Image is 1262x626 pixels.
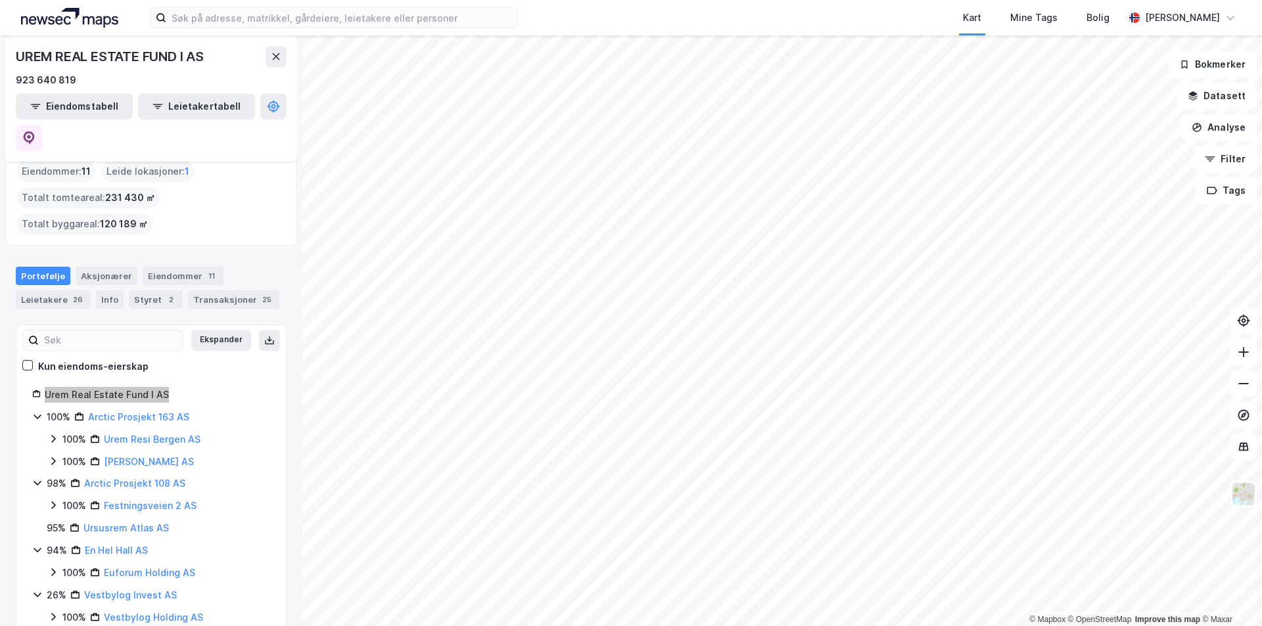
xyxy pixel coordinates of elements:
span: 1 [185,164,189,179]
div: Transaksjoner [188,290,279,309]
div: Kart [963,10,981,26]
span: 120 189 ㎡ [100,216,148,232]
div: 98% [47,476,66,491]
img: logo.a4113a55bc3d86da70a041830d287a7e.svg [21,8,118,28]
div: 11 [205,269,218,282]
div: 100% [62,565,86,581]
div: 100% [62,454,86,470]
input: Søk på adresse, matrikkel, gårdeiere, leietakere eller personer [166,8,517,28]
span: 11 [82,164,91,179]
input: Søk [39,330,183,350]
button: Eiendomstabell [16,93,133,120]
div: Eiendommer : [16,161,96,182]
div: 100% [62,610,86,625]
button: Analyse [1180,114,1257,141]
a: Mapbox [1029,615,1065,624]
button: Bokmerker [1168,51,1257,78]
img: Z [1231,481,1256,506]
div: [PERSON_NAME] [1145,10,1220,26]
div: 923 640 819 [16,72,76,88]
div: Totalt tomteareal : [16,187,160,208]
div: Totalt byggareal : [16,213,153,235]
button: Filter [1194,146,1257,172]
div: Leietakere [16,290,91,309]
a: Improve this map [1135,615,1200,624]
div: Bolig [1087,10,1110,26]
div: Styret [129,290,183,309]
button: Datasett [1177,83,1257,109]
div: 2 [164,293,177,306]
a: Euforum Holding AS [104,567,195,578]
div: Leide lokasjoner : [101,161,195,182]
iframe: Chat Widget [1196,563,1262,626]
div: 26% [47,587,66,603]
button: Ekspander [191,330,251,351]
a: Urem Resi Bergen AS [104,434,200,445]
div: 100% [62,432,86,447]
a: Vestbylog Holding AS [104,612,203,623]
div: 100% [62,498,86,514]
a: Festningsveien 2 AS [104,500,197,511]
a: [PERSON_NAME] AS [104,456,194,467]
div: 95% [47,520,66,536]
a: Ursusrem Atlas AS [83,522,169,533]
a: Vestbylog Invest AS [84,589,177,600]
div: Kun eiendoms-eierskap [38,359,149,374]
a: Arctic Prosjekt 163 AS [88,411,189,422]
button: Tags [1196,177,1257,204]
div: 94% [47,543,67,558]
a: Urem Real Estate Fund I AS [45,389,169,400]
div: Portefølje [16,267,70,285]
a: En Hel Hall AS [85,545,148,556]
div: Info [96,290,124,309]
span: 231 430 ㎡ [105,190,155,206]
div: 26 [70,293,85,306]
button: Leietakertabell [138,93,255,120]
div: 25 [260,293,274,306]
div: 100% [47,409,70,425]
div: UREM REAL ESTATE FUND I AS [16,46,206,67]
a: Arctic Prosjekt 108 AS [84,478,185,489]
div: Aksjonærer [76,267,137,285]
div: Mine Tags [1010,10,1058,26]
div: Eiendommer [143,267,223,285]
a: OpenStreetMap [1068,615,1132,624]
